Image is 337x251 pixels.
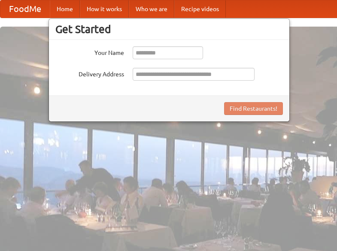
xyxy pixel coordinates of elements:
[55,23,283,36] h3: Get Started
[174,0,226,18] a: Recipe videos
[55,46,124,57] label: Your Name
[80,0,129,18] a: How it works
[55,68,124,79] label: Delivery Address
[129,0,174,18] a: Who we are
[50,0,80,18] a: Home
[224,102,283,115] button: Find Restaurants!
[0,0,50,18] a: FoodMe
